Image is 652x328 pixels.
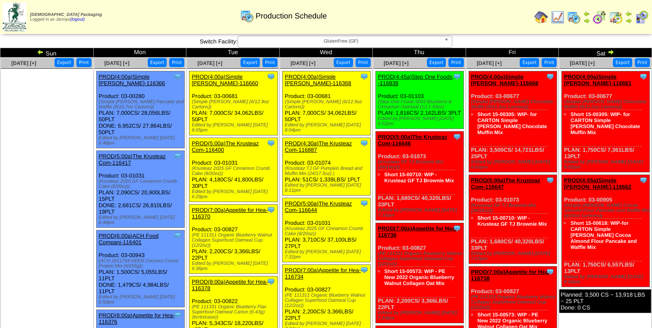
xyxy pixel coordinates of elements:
span: Production Schedule [256,12,327,21]
a: (logout) [70,17,85,22]
a: Short 15-00710: WIP - Krusteaz GF TJ Brownie Mix [384,172,454,184]
a: PROD(4:05a)Simple [PERSON_NAME]-116662 [564,177,631,190]
button: Print [448,58,463,67]
a: [DATE] [+] [11,60,36,66]
img: Tooltip [546,267,555,276]
div: Planned: 3,500 CS ~ 13,918 LBS ~ 25 PLT Done: 0 CS [559,289,651,313]
button: Print [262,58,277,67]
img: Tooltip [267,139,275,147]
td: Wed [280,48,373,58]
img: Tooltip [453,72,461,81]
a: PROD(4:00a)Simple [PERSON_NAME]-116661 [564,74,631,86]
div: Product: 03-00827 PLAN: 2,200CS / 3,366LBS / 22PLT [189,205,277,274]
a: PROD(4:00a)Simple [PERSON_NAME]-116660 [192,74,258,86]
div: Product: 03-00681 PLAN: 7,000CS / 34,062LBS / 50PLT [189,71,277,135]
div: (PE 111311 Organic Blueberry Walnut Collagen Superfood Oatmeal Cup (12/2oz)) [378,251,463,267]
img: Tooltip [267,205,275,214]
img: line_graph.gif [551,10,564,24]
img: calendarblend.gif [593,10,606,24]
div: (Krusteaz TJ GF Pumpkin Bread and Muffin Mix (24/17.5oz) ) [285,166,370,176]
img: Tooltip [360,199,369,208]
td: Fri [466,48,559,58]
div: (Simple [PERSON_NAME] Pancake and Waffle (6/10.7oz Cartons)) [99,99,184,110]
a: [DATE] [+] [104,60,129,66]
img: Tooltip [267,277,275,286]
div: Product: 03-00827 PLAN: 2,200CS / 3,366LBS / 22PLT [375,223,463,323]
a: PROD(4:00a)Simple [PERSON_NAME]-116366 [99,74,165,86]
a: PROD(7:00a)Appetite for Hea-116734 [285,267,361,280]
div: Product: 03-00905 PLAN: 1,750CS / 6,557LBS / 13PLT [562,175,650,287]
div: Product: 03-00677 PLAN: 3,500CS / 14,721LBS / 25PLT [469,71,557,172]
div: Product: 03-00943 PLAN: 1,500CS / 5,055LBS / 11PLT DONE: 1,479CS / 4,984LBS / 11PLT [96,230,184,307]
img: arrowright.gif [607,49,614,55]
img: arrowright.gif [583,17,590,24]
button: Export [613,58,632,67]
img: Tooltip [639,176,648,184]
a: Short 15-00573: WIP - PE New 2022 Organic Blueberry Walnut Collagen Oat Mix [384,268,454,286]
div: (Krusteaz 2025 GF Cinnamon Crumb Cake (8/20oz)) [285,226,370,236]
div: Edited by [PERSON_NAME] [DATE] 6:52pm [564,159,649,170]
button: Print [169,58,184,67]
div: Edited by [PERSON_NAME] [DATE] 6:52pm [564,274,649,285]
div: (Simple [PERSON_NAME] (6/12.9oz Cartons)) [192,99,277,110]
div: (PE 111311 Organic Blueberry Walnut Collagen Superfood Oatmeal Cup (12/2oz)) [285,293,370,308]
div: Product: 03-01073 PLAN: 1,680CS / 40,320LBS / 33PLT [469,175,557,264]
img: Tooltip [174,152,182,160]
div: Edited by [PERSON_NAME] [DATE] 6:36pm [192,261,277,271]
a: PROD(5:00a)The Krusteaz Com-116644 [285,200,352,213]
div: (Krusteaz 2025 GF Cinnamon Crumb Cake (8/20oz)) [192,166,277,176]
td: Thu [372,48,466,58]
div: Edited by [PERSON_NAME] [DATE] 6:48pm [99,135,184,146]
div: (Simple [PERSON_NAME] Chocolate Muffin (6/11.2oz Cartons)) [471,99,557,110]
a: PROD(5:00a)The Krusteaz Com-116646 [378,134,447,147]
div: Edited by [PERSON_NAME] [DATE] 6:05pm [192,123,277,133]
button: Print [356,58,371,67]
img: calendarinout.gif [609,10,623,24]
div: (Krusteaz GF TJ Brownie Mix (24/16oz)) [378,159,463,170]
a: PROD(4:30a)The Krusteaz Com-116887 [285,140,352,153]
a: Short 15-00305: WIP- for CARTON Simple [PERSON_NAME] Chocolate Muffin Mix [570,111,640,135]
button: Print [635,58,650,67]
a: PROD(7:00a)Appetite for Hea-116370 [192,207,268,220]
a: [DATE] [+] [384,60,408,66]
div: Product: 03-00677 PLAN: 1,750CS / 7,361LBS / 13PLT [562,71,650,172]
a: Short 15-00305: WIP- for CARTON Simple [PERSON_NAME] Chocolate Muffin Mix [478,111,547,135]
a: PROD(5:00a)The Krusteaz Com-116647 [471,177,540,190]
img: home.gif [534,10,548,24]
img: arrowleft.gif [625,10,632,17]
div: Edited by [PERSON_NAME] [DATE] 6:29pm [192,189,277,199]
div: (PE 111311 Organic Blueberry Walnut Collagen Superfood Oatmeal Cup (12/2oz)) [471,294,557,310]
div: Product: 03-01031 PLAN: 3,710CS / 37,100LBS / 27PLT [283,198,371,262]
div: (Step One Foods 5003 Blueberry & Cinnamon Oatmeal (12-1.59oz) [378,99,463,110]
div: Edited by [PERSON_NAME] [DATE] 6:49pm [99,215,184,225]
a: PROD(5:00a)The Krusteaz Com-116417 [99,153,166,166]
a: [DATE] [+] [290,60,315,66]
div: (PE 111311 Organic Blueberry Walnut Collagen Superfood Oatmeal Cup (12/2oz)) [192,233,277,248]
img: Tooltip [546,176,555,184]
div: Product: 03-00681 PLAN: 7,000CS / 34,062LBS / 50PLT [283,71,371,135]
div: Edited by [PERSON_NAME] [DATE] 6:52pm [378,116,463,126]
a: PROD(6:00a)ACH Food Compani-116401 [99,233,158,245]
a: PROD(5:00a)The Krusteaz Com-116400 [192,140,259,153]
img: calendarcustomer.gif [635,10,649,24]
div: (Simple [PERSON_NAME] (6/12.9oz Cartons)) [285,99,370,110]
td: Mon [93,48,186,58]
a: PROD(4:45a)Step One Foods, -116838 [378,74,454,86]
button: Export [241,58,260,67]
button: Print [76,58,91,67]
td: Sat [559,48,652,58]
span: [DATE] [+] [570,60,595,66]
div: Edited by [PERSON_NAME] [DATE] 7:23pm [471,251,557,261]
img: Tooltip [267,72,275,81]
div: Edited by [PERSON_NAME] [DATE] 8:04pm [285,123,370,133]
img: Tooltip [453,224,461,233]
img: arrowright.gif [625,17,632,24]
td: Tue [186,48,280,58]
button: Export [55,58,74,67]
a: [DATE] [+] [198,60,222,66]
span: [DATE] [+] [477,60,502,66]
span: GlutenFree (GF) [241,36,441,46]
